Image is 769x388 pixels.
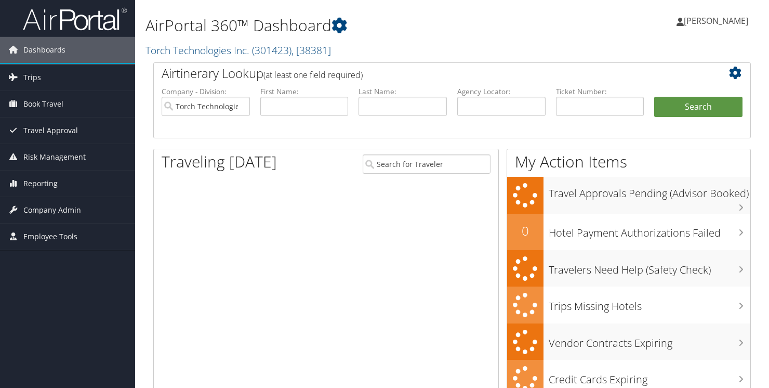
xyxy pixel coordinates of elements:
h3: Vendor Contracts Expiring [549,331,750,351]
span: (at least one field required) [263,69,363,81]
label: Last Name: [359,86,447,97]
span: Risk Management [23,144,86,170]
span: Dashboards [23,37,65,63]
h3: Travelers Need Help (Safety Check) [549,257,750,277]
span: Travel Approval [23,118,78,144]
button: Search [654,97,743,118]
h1: Traveling [DATE] [162,151,277,173]
a: Vendor Contracts Expiring [507,324,750,360]
h3: Credit Cards Expiring [549,367,750,387]
h2: Airtinerary Lookup [162,64,693,82]
h1: My Action Items [507,151,750,173]
span: Employee Tools [23,224,77,250]
input: Search for Traveler [363,154,490,174]
a: Trips Missing Hotels [507,287,750,324]
span: Reporting [23,171,58,197]
label: Agency Locator: [457,86,546,97]
label: First Name: [260,86,349,97]
span: Company Admin [23,197,81,223]
label: Company - Division: [162,86,250,97]
span: Book Travel [23,91,63,117]
h3: Travel Approvals Pending (Advisor Booked) [549,181,750,201]
span: , [ 38381 ] [291,43,331,57]
h1: AirPortal 360™ Dashboard [145,15,554,36]
a: 0Hotel Payment Authorizations Failed [507,214,750,250]
a: Travel Approvals Pending (Advisor Booked) [507,177,750,214]
img: airportal-logo.png [23,7,127,31]
span: Trips [23,64,41,90]
h3: Trips Missing Hotels [549,294,750,314]
span: [PERSON_NAME] [684,15,748,27]
a: Torch Technologies Inc. [145,43,331,57]
span: ( 301423 ) [252,43,291,57]
a: Travelers Need Help (Safety Check) [507,250,750,287]
h3: Hotel Payment Authorizations Failed [549,221,750,240]
label: Ticket Number: [556,86,644,97]
h2: 0 [507,222,543,240]
a: [PERSON_NAME] [677,5,759,36]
